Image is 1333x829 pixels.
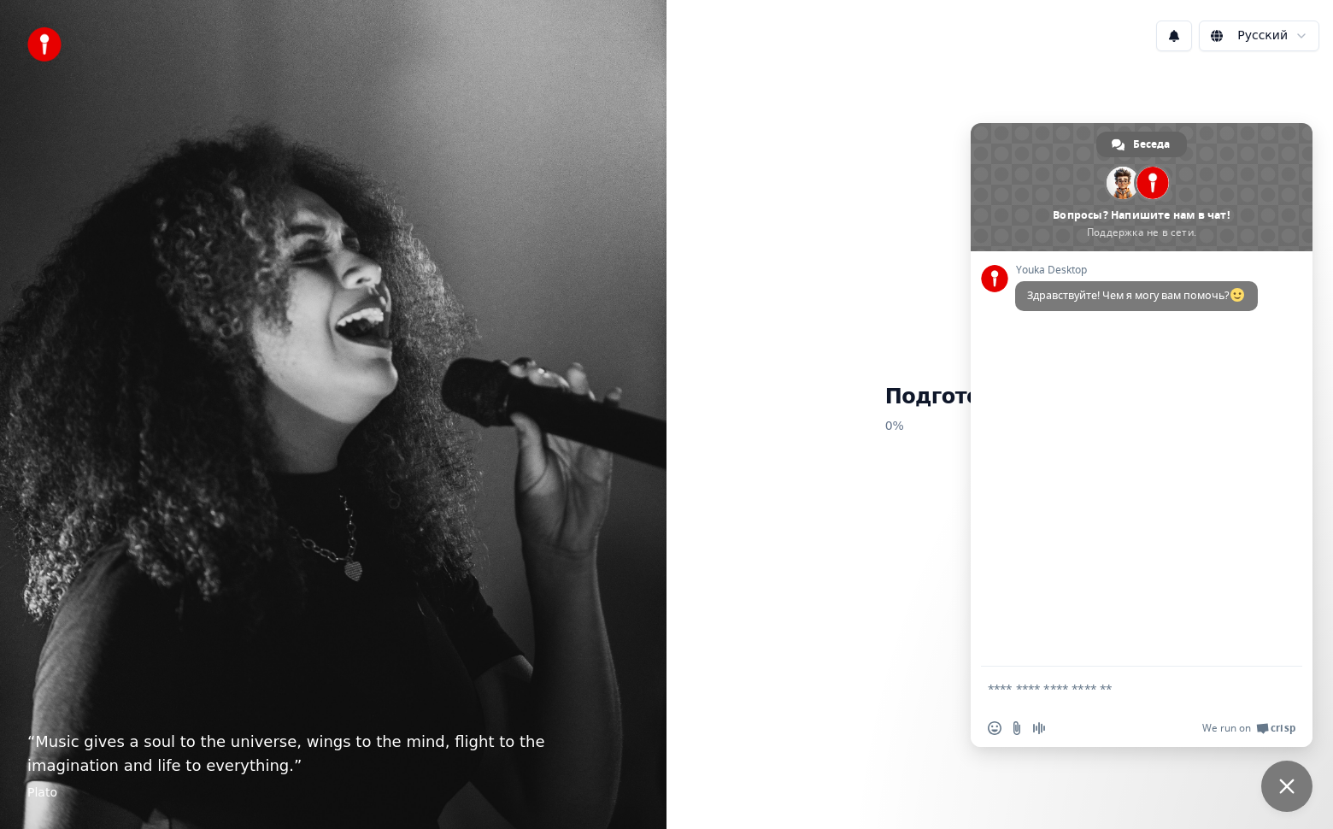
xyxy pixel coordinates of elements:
footer: Plato [27,785,639,802]
a: We run onCrisp [1202,721,1295,735]
div: Закрыть чат [1261,761,1312,812]
p: “ Music gives a soul to the universe, wings to the mind, flight to the imagination and life to ev... [27,730,639,778]
span: Вставить emoji [988,721,1001,735]
img: youka [27,27,62,62]
span: Youka Desktop [1015,264,1258,276]
span: We run on [1202,721,1251,735]
span: Беседа [1133,132,1170,157]
textarea: Отправьте сообщение... [988,681,1258,697]
span: Запись аудиосообщения [1032,721,1046,735]
p: 0 % [885,411,1115,442]
h1: Подготовка Youka [885,384,1115,411]
span: Отправить файл [1010,721,1024,735]
div: Беседа [1096,132,1187,157]
span: Здравствуйте! Чем я могу вам помочь? [1027,288,1246,303]
span: Crisp [1271,721,1295,735]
